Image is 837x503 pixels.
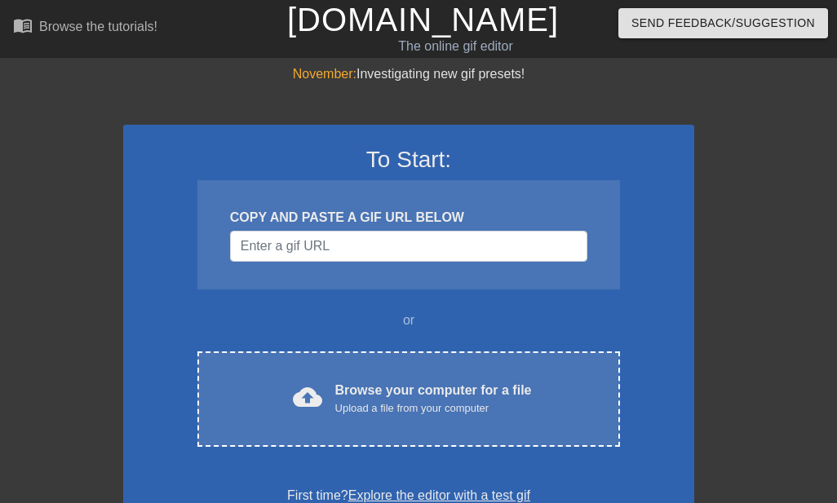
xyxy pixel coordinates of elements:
h3: To Start: [144,146,673,174]
div: COPY AND PASTE A GIF URL BELOW [230,208,587,227]
a: Explore the editor with a test gif [348,488,530,502]
div: or [166,311,652,330]
div: Upload a file from your computer [335,400,532,417]
span: November: [293,67,356,81]
span: Send Feedback/Suggestion [631,13,815,33]
div: Browse the tutorials! [39,20,157,33]
div: The online gif editor [287,37,624,56]
input: Username [230,231,587,262]
span: menu_book [13,15,33,35]
div: Investigating new gif presets! [123,64,694,84]
a: Browse the tutorials! [13,15,157,41]
div: Browse your computer for a file [335,381,532,417]
span: cloud_upload [293,382,322,412]
button: Send Feedback/Suggestion [618,8,828,38]
a: [DOMAIN_NAME] [287,2,559,38]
